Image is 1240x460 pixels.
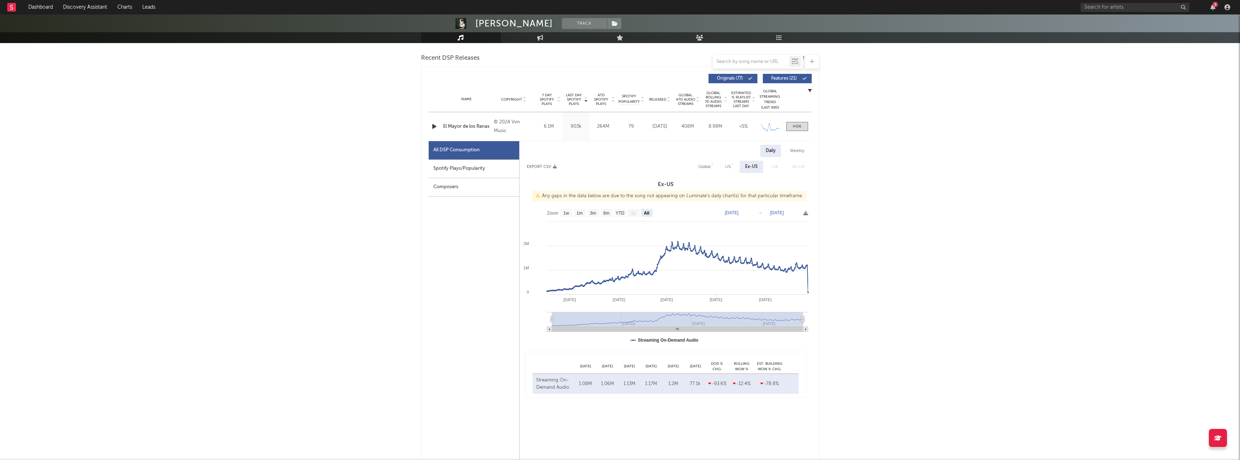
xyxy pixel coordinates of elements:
[713,76,747,81] span: Originals ( 77 )
[728,361,755,372] div: Rolling WoW % Chg.
[731,91,751,108] span: Estimated % Playlist Streams Last Day
[603,211,609,216] text: 6m
[562,18,607,29] button: Track
[523,241,529,246] text: 2M
[564,123,588,130] div: 903k
[433,146,480,155] div: All DSP Consumption
[429,141,519,160] div: All DSP Consumption
[755,361,784,372] div: Est. Building WoW % Chg.
[640,364,663,369] div: [DATE]
[676,123,700,130] div: 408M
[563,211,569,216] text: 1w
[785,145,810,157] div: Weekly
[563,297,576,302] text: [DATE]
[644,211,649,216] text: All
[590,211,596,216] text: 3m
[520,180,812,189] h3: Ex-US
[527,165,557,169] button: Export CSV
[730,380,753,388] div: -12.4 %
[770,210,784,215] text: [DATE]
[537,93,556,106] span: 7 Day Spotify Plays
[708,380,726,388] div: -93.6 %
[598,380,617,388] div: 1.06M
[713,59,789,65] input: Search by song name or URL
[526,290,529,294] text: 0
[620,380,639,388] div: 1.13M
[648,123,672,130] div: [DATE]
[662,364,684,369] div: [DATE]
[698,163,711,171] div: Global
[494,118,533,135] div: © 2024 Vim Music
[501,97,522,102] span: Copyright
[703,91,723,108] span: Global Rolling 7D Audio Streams
[523,266,529,270] text: 1M
[1081,3,1189,12] input: Search for artists
[564,93,584,106] span: Last Day Spotify Plays
[619,123,644,130] div: 79
[618,364,640,369] div: [DATE]
[429,178,519,197] div: Composers
[660,297,673,302] text: [DATE]
[1212,2,1218,7] div: 3
[758,210,762,215] text: →
[745,163,758,171] div: Ex-US
[760,145,781,157] div: Daily
[576,380,595,388] div: 1.08M
[1210,4,1215,10] button: 3
[443,97,491,102] div: Name
[759,297,772,302] text: [DATE]
[757,380,782,388] div: -78.8 %
[703,123,728,130] div: 8.98M
[686,380,705,388] div: 77.1k
[475,18,553,29] div: [PERSON_NAME]
[532,191,807,202] div: Any gaps in the data below are due to the song not appearing on Luminate's daily chart(s) for tha...
[642,380,661,388] div: 1.17M
[536,377,573,391] div: Streaming On-Demand Audio
[443,123,491,130] a: El Mayor de los Ranas
[649,97,666,102] span: Released
[638,338,698,343] text: Streaming On-Demand Audio
[768,76,801,81] span: Features ( 21 )
[664,380,682,388] div: 1.2M
[763,74,812,83] button: Features(21)
[421,54,480,63] span: Recent DSP Releases
[731,123,756,130] div: <5%
[725,163,731,171] div: US
[429,160,519,178] div: Spotify Plays/Popularity
[710,297,722,302] text: [DATE]
[684,364,706,369] div: [DATE]
[618,94,640,105] span: Spotify Popularity
[576,211,583,216] text: 1m
[592,93,611,106] span: ATD Spotify Plays
[725,210,739,215] text: [DATE]
[596,364,618,369] div: [DATE]
[759,89,781,110] div: Global Streaming Trend (Last 60D)
[613,297,625,302] text: [DATE]
[547,211,558,216] text: Zoom
[631,211,635,216] text: 1y
[615,211,624,216] text: YTD
[676,93,695,106] span: Global ATD Audio Streams
[706,361,728,372] div: DoD % Chg.
[709,74,757,83] button: Originals(77)
[537,123,561,130] div: 6.1M
[575,364,597,369] div: [DATE]
[592,123,615,130] div: 264M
